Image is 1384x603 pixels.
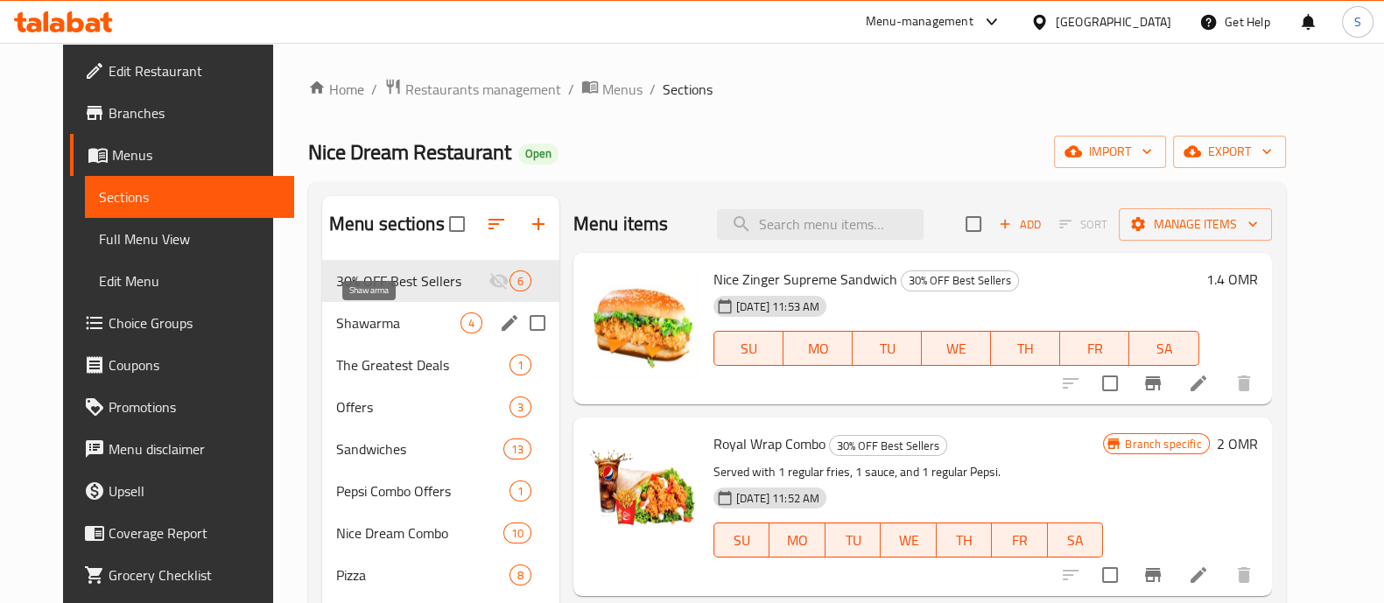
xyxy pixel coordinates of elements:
span: S [1354,12,1361,32]
div: 30% OFF Best Sellers6 [322,260,559,302]
div: items [503,438,531,459]
span: TU [833,528,874,553]
button: Manage items [1119,208,1272,241]
span: Sandwiches [336,438,503,459]
span: TU [860,336,915,361]
div: items [509,564,531,585]
span: Menus [112,144,280,165]
a: Restaurants management [384,78,561,101]
span: export [1187,141,1272,163]
div: items [509,396,531,417]
button: Branch-specific-item [1132,362,1174,404]
span: import [1068,141,1152,163]
span: Open [518,146,559,161]
button: WE [881,522,936,557]
span: Pepsi Combo Offers [336,480,509,501]
span: Add [996,214,1043,235]
div: Menu-management [866,11,973,32]
div: items [509,270,531,291]
span: 3 [510,399,530,416]
a: Promotions [70,386,294,428]
div: items [509,354,531,375]
span: SU [721,528,762,553]
button: Add [992,211,1048,238]
div: items [460,312,482,333]
a: Menus [581,78,643,101]
a: Edit Menu [85,260,294,302]
li: / [371,79,377,100]
div: Offers3 [322,386,559,428]
li: / [650,79,656,100]
a: Menu disclaimer [70,428,294,470]
span: Coupons [109,354,280,375]
span: MO [790,336,846,361]
span: Select section first [1048,211,1119,238]
button: WE [922,331,991,366]
button: import [1054,136,1166,168]
span: Branches [109,102,280,123]
button: TU [853,331,922,366]
button: delete [1223,362,1265,404]
span: TH [944,528,985,553]
span: Upsell [109,480,280,501]
img: Royal Wrap Combo [587,431,699,543]
span: SA [1055,528,1096,553]
button: SA [1129,331,1198,366]
span: MO [776,528,818,553]
span: FR [999,528,1040,553]
button: SA [1048,522,1103,557]
button: FR [992,522,1047,557]
div: items [509,480,531,501]
a: Choice Groups [70,302,294,344]
span: Edit Restaurant [109,60,280,81]
button: TH [937,522,992,557]
a: Edit Restaurant [70,50,294,92]
a: Menus [70,134,294,176]
span: Menu disclaimer [109,438,280,459]
span: Offers [336,396,509,417]
button: delete [1223,554,1265,596]
span: Grocery Checklist [109,564,280,585]
button: Branch-specific-item [1132,554,1174,596]
h2: Menu items [573,211,669,237]
input: search [717,209,924,240]
div: Open [518,144,559,165]
span: 30% OFF Best Sellers [902,270,1018,291]
span: TH [998,336,1053,361]
div: Pepsi Combo Offers1 [322,470,559,512]
button: SU [713,331,783,366]
p: Served with 1 regular fries, 1 sauce, and 1 regular Pepsi. [713,461,1103,483]
span: 1 [510,357,530,374]
div: items [503,522,531,543]
li: / [568,79,574,100]
span: Choice Groups [109,312,280,333]
nav: breadcrumb [308,78,1286,101]
span: Select all sections [439,206,475,242]
span: [DATE] 11:53 AM [729,298,826,315]
a: Coupons [70,344,294,386]
span: Coverage Report [109,522,280,543]
div: Pizza8 [322,554,559,596]
span: 13 [504,441,530,458]
span: Select to update [1092,365,1128,402]
span: Promotions [109,396,280,417]
span: 4 [461,315,481,332]
span: The Greatest Deals [336,354,509,375]
span: Manage items [1133,214,1258,235]
span: SA [1136,336,1191,361]
span: 30% OFF Best Sellers [336,270,488,291]
span: Select to update [1092,557,1128,593]
a: Grocery Checklist [70,554,294,596]
a: Coverage Report [70,512,294,554]
a: Full Menu View [85,218,294,260]
span: 30% OFF Best Sellers [830,436,946,456]
button: TU [825,522,881,557]
span: Add item [992,211,1048,238]
svg: Inactive section [488,270,509,291]
div: Nice Dream Combo [336,522,503,543]
span: Royal Wrap Combo [713,431,825,457]
h2: Menu sections [329,211,445,237]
